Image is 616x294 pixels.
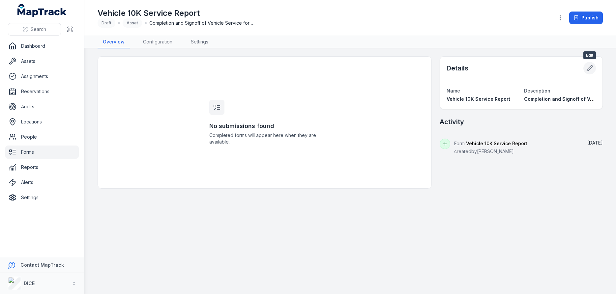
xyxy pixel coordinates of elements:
[209,132,320,145] span: Completed forms will appear here when they are available.
[98,8,255,18] h1: Vehicle 10K Service Report
[5,70,79,83] a: Assignments
[123,18,142,28] div: Asset
[20,262,64,268] strong: Contact MapTrack
[186,36,214,48] a: Settings
[209,121,320,131] h3: No submissions found
[8,23,61,36] button: Search
[583,51,596,59] span: Edit
[569,12,603,24] button: Publish
[31,26,46,33] span: Search
[17,4,67,17] a: MapTrack
[5,191,79,204] a: Settings
[587,140,603,146] span: [DATE]
[98,36,130,48] a: Overview
[524,88,550,94] span: Description
[466,141,527,146] span: Vehicle 10K Service Report
[138,36,178,48] a: Configuration
[447,64,468,73] h2: Details
[5,100,79,113] a: Audits
[5,176,79,189] a: Alerts
[5,161,79,174] a: Reports
[149,20,255,26] span: Completion and Signoff of Vehicle Service for 10,000km Vehicle Service.
[24,281,35,286] strong: DICE
[5,115,79,128] a: Locations
[5,55,79,68] a: Assets
[447,96,510,102] span: Vehicle 10K Service Report
[440,117,464,126] h2: Activity
[447,88,460,94] span: Name
[5,85,79,98] a: Reservations
[5,130,79,144] a: People
[98,18,115,28] div: Draft
[454,141,527,154] span: Form created by [PERSON_NAME]
[587,140,603,146] time: 12/09/2025, 11:01:22 am
[5,146,79,159] a: Forms
[5,40,79,53] a: Dashboard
